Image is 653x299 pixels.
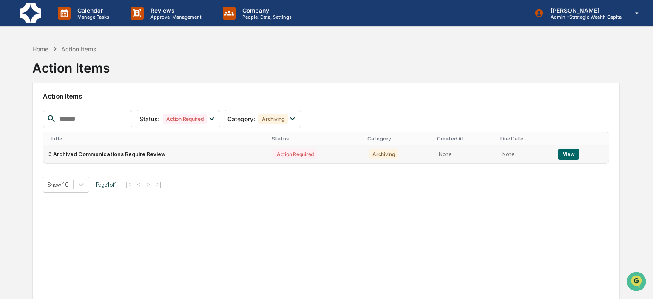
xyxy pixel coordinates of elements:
a: Powered byPylon [60,144,103,151]
p: Admin • Strategic Wealth Capital [544,14,623,20]
span: Page 1 of 1 [96,181,117,188]
div: Home [32,46,48,53]
p: How can we help? [9,18,155,31]
button: View [558,149,579,160]
div: 🗄️ [62,108,68,115]
div: 🖐️ [9,108,15,115]
p: Company [236,7,296,14]
a: 🖐️Preclearance [5,104,58,119]
div: Archiving [369,149,398,159]
p: Calendar [71,7,114,14]
span: Status : [139,115,159,122]
p: Reviews [144,7,206,14]
span: Category : [227,115,255,122]
p: Manage Tasks [71,14,114,20]
div: Status [272,136,361,142]
button: |< [123,181,133,188]
span: Data Lookup [17,123,54,132]
a: View [558,151,579,157]
button: >| [154,181,164,188]
div: We're available if you need us! [29,74,108,80]
td: None [497,145,553,163]
button: Start new chat [145,68,155,78]
div: Category [367,136,430,142]
div: Start new chat [29,65,139,74]
td: 3 Archived Communications Require Review [43,145,268,163]
div: Archiving [258,114,288,124]
img: 1746055101610-c473b297-6a78-478c-a979-82029cc54cd1 [9,65,24,80]
div: Action Items [32,54,110,76]
div: Action Items [61,46,96,53]
img: logo [20,3,41,23]
span: Preclearance [17,107,55,116]
span: Attestations [70,107,105,116]
p: Approval Management [144,14,206,20]
p: People, Data, Settings [236,14,296,20]
iframe: Open customer support [626,271,649,294]
div: Due Date [500,136,549,142]
button: < [134,181,143,188]
div: Action Required [273,149,317,159]
a: 🔎Data Lookup [5,120,57,135]
p: [PERSON_NAME] [544,7,623,14]
h2: Action Items [43,92,609,100]
div: 🔎 [9,124,15,131]
button: > [144,181,153,188]
a: 🗄️Attestations [58,104,109,119]
div: Title [50,136,265,142]
span: Pylon [85,144,103,151]
td: None [434,145,497,163]
div: Created At [437,136,494,142]
div: Action Required [163,114,207,124]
